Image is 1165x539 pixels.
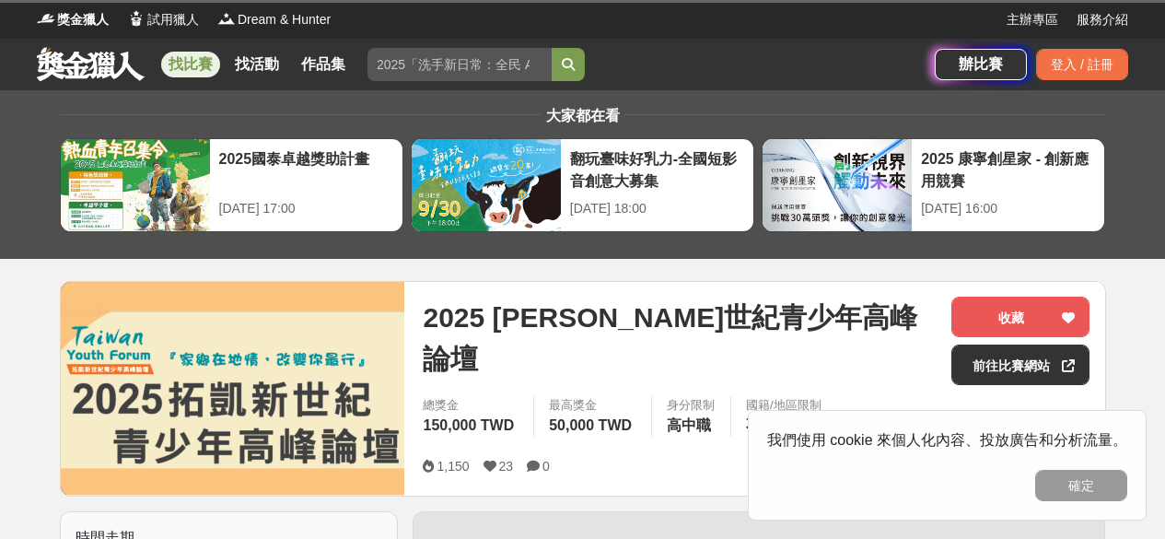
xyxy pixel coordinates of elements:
[1035,470,1127,501] button: 確定
[570,199,744,218] div: [DATE] 18:00
[127,10,199,29] a: Logo試用獵人
[161,52,220,77] a: 找比賽
[219,148,393,190] div: 2025國泰卓越獎助計畫
[217,9,236,28] img: Logo
[227,52,286,77] a: 找活動
[767,432,1127,448] span: 我們使用 cookie 來個人化內容、投放廣告和分析流量。
[542,108,624,123] span: 大家都在看
[294,52,353,77] a: 作品集
[61,282,405,495] img: Cover Image
[423,396,518,415] span: 總獎金
[921,199,1095,218] div: [DATE] 16:00
[921,148,1095,190] div: 2025 康寧創星家 - 創新應用競賽
[219,199,393,218] div: [DATE] 17:00
[667,396,716,415] div: 身分限制
[951,297,1089,337] button: 收藏
[411,138,754,232] a: 翻玩臺味好乳力-全國短影音創意大募集[DATE] 18:00
[935,49,1027,80] a: 辦比賽
[746,396,821,415] div: 國籍/地區限制
[549,417,632,433] span: 50,000 TWD
[127,9,146,28] img: Logo
[37,9,55,28] img: Logo
[570,148,744,190] div: 翻玩臺味好乳力-全國短影音創意大募集
[542,459,550,474] span: 0
[423,297,937,380] span: 2025 [PERSON_NAME]世紀青少年高峰論壇
[667,417,711,433] span: 高中職
[437,459,469,474] span: 1,150
[499,459,514,474] span: 23
[60,138,403,232] a: 2025國泰卓越獎助計畫[DATE] 17:00
[423,417,514,433] span: 150,000 TWD
[746,417,775,433] span: 不限
[1077,10,1128,29] a: 服務介紹
[57,10,109,29] span: 獎金獵人
[367,48,552,81] input: 2025「洗手新日常：全民 ALL IN」洗手歌全台徵選
[217,10,331,29] a: LogoDream & Hunter
[549,396,636,415] span: 最高獎金
[147,10,199,29] span: 試用獵人
[238,10,331,29] span: Dream & Hunter
[1007,10,1058,29] a: 主辦專區
[1036,49,1128,80] div: 登入 / 註冊
[762,138,1105,232] a: 2025 康寧創星家 - 創新應用競賽[DATE] 16:00
[37,10,109,29] a: Logo獎金獵人
[951,345,1089,385] a: 前往比賽網站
